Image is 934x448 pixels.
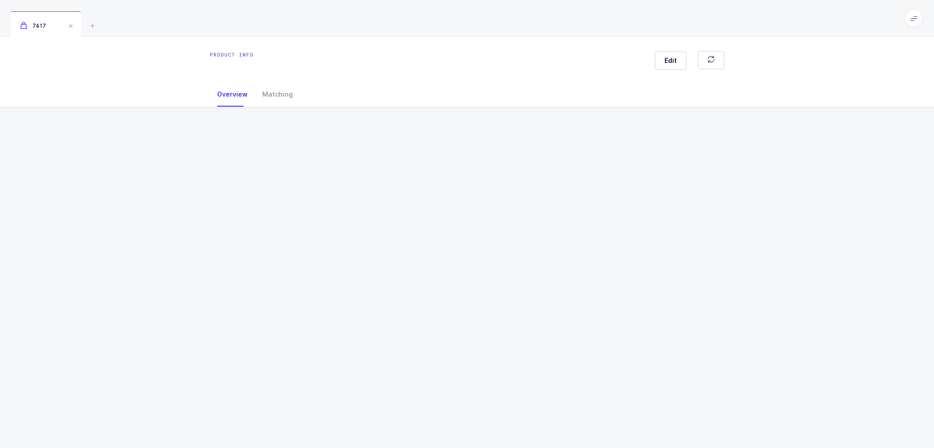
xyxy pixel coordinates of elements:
[255,82,300,107] div: Matching
[20,22,46,29] span: 7417
[210,51,254,58] div: Product info
[210,82,255,107] div: Overview
[664,56,677,65] span: Edit
[655,51,686,70] button: Edit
